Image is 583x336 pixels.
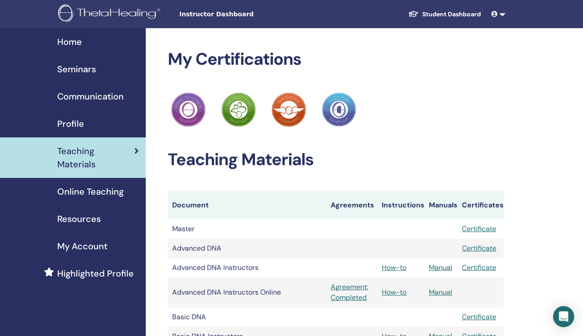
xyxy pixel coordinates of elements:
[168,191,326,219] th: Document
[382,263,406,272] a: How-to
[57,185,124,198] span: Online Teaching
[272,92,306,127] img: Practitioner
[57,267,134,280] span: Highlighted Profile
[377,191,424,219] th: Instructions
[168,277,326,307] td: Advanced DNA Instructors Online
[408,10,419,18] img: graduation-cap-white.svg
[429,288,452,297] a: Manual
[57,63,96,76] span: Seminars
[168,239,326,258] td: Advanced DNA
[322,92,356,127] img: Practitioner
[401,6,488,22] a: Student Dashboard
[429,263,452,272] a: Manual
[553,306,574,327] div: Open Intercom Messenger
[57,35,82,48] span: Home
[57,144,134,171] span: Teaching Materials
[462,263,496,272] a: Certificate
[382,288,406,297] a: How-to
[168,150,504,170] h2: Teaching Materials
[57,240,107,253] span: My Account
[57,90,124,103] span: Communication
[168,219,326,239] td: Master
[462,224,496,233] a: Certificate
[458,191,504,219] th: Certificates
[171,92,206,127] img: Practitioner
[326,191,377,219] th: Agreements
[424,191,458,219] th: Manuals
[58,4,163,24] img: logo.png
[168,307,326,327] td: Basic DNA
[462,244,496,253] a: Certificate
[221,92,256,127] img: Practitioner
[168,258,326,277] td: Advanced DNA Instructors
[179,10,311,19] span: Instructor Dashboard
[168,49,504,70] h2: My Certifications
[57,212,101,225] span: Resources
[462,312,496,321] a: Certificate
[57,117,84,130] span: Profile
[331,282,373,303] a: Agreement: Completed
